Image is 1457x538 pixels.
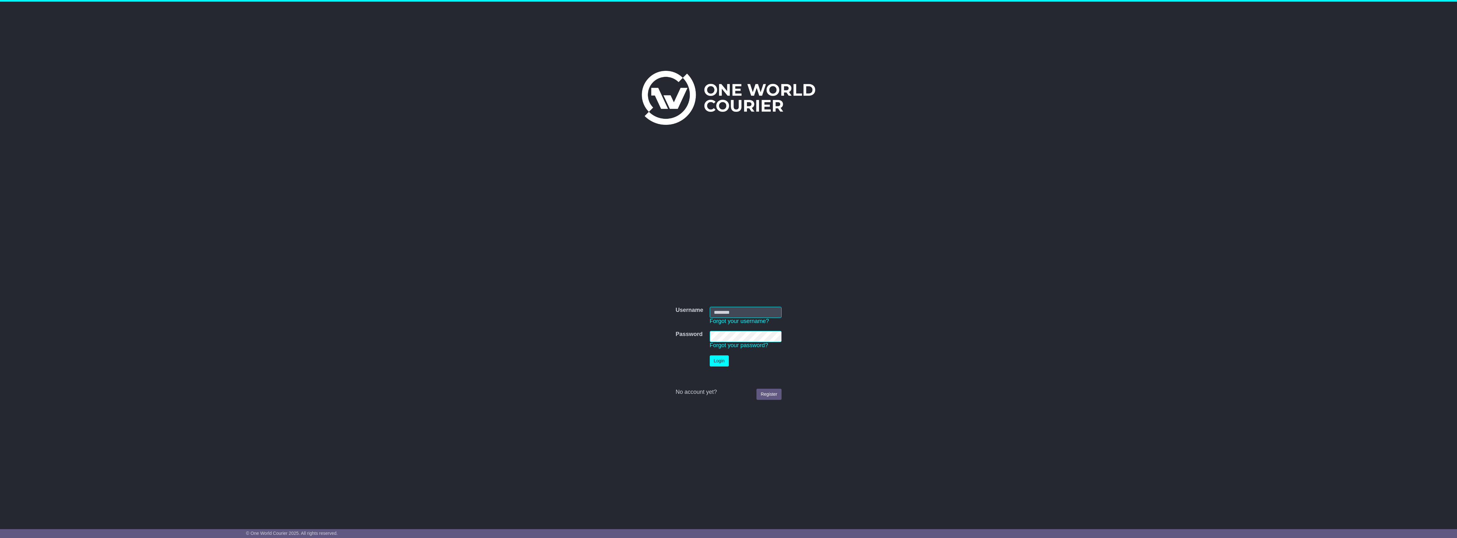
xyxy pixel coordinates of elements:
button: Login [710,355,729,367]
span: © One World Courier 2025. All rights reserved. [246,531,338,536]
a: Forgot your username? [710,318,769,324]
label: Username [675,307,703,314]
div: No account yet? [675,389,781,396]
a: Register [756,389,781,400]
label: Password [675,331,702,338]
a: Forgot your password? [710,342,768,348]
img: One World [642,71,815,125]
